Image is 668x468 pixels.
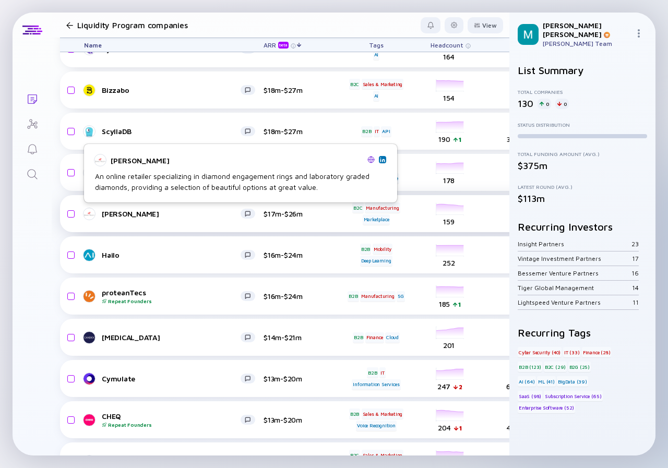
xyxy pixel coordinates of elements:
[264,333,331,342] div: $14m-$21m
[102,250,241,259] div: Hailo
[356,421,397,431] div: Voice Recognition
[84,331,264,344] a: [MEDICAL_DATA]
[373,91,380,101] div: AI
[348,291,359,302] div: B2B
[544,362,567,372] div: B2C (29)
[555,99,569,109] div: 0
[563,347,581,357] div: IT (33)
[84,84,264,97] a: Bizzabo
[360,256,392,266] div: Deep Learning
[518,255,632,262] div: Vintage Investment Partners
[102,374,241,383] div: Cymulate
[518,403,575,413] div: Enterprise Software (52)
[518,269,631,277] div: Bessemer Venture Partners
[518,298,633,306] div: Lightspeed Venture Partners
[544,391,603,401] div: Subscription Service (65)
[362,79,404,89] div: Sales & Marketing
[84,249,264,261] a: Hailo
[518,98,533,109] div: 130
[631,269,639,277] div: 16
[557,376,588,387] div: BigData (39)
[264,374,331,383] div: $13m-$20m
[367,367,378,378] div: B2B
[84,373,264,385] a: Cymulate
[13,136,52,161] a: Reminders
[365,202,400,213] div: Manufacturing
[347,38,405,52] div: Tags
[518,151,647,157] div: Total Funding Amount (Avg.)
[518,193,647,204] div: $113m
[632,255,639,262] div: 17
[631,240,639,248] div: 23
[632,284,639,292] div: 14
[379,367,386,378] div: IT
[543,40,630,47] div: [PERSON_NAME] Team
[102,86,241,94] div: Bizzabo
[518,240,631,248] div: Insight Partners
[518,221,647,233] h2: Recurring Investors
[84,412,264,428] a: CHEQRepeat Founders
[353,332,364,343] div: B2B
[349,409,360,419] div: B2B
[635,29,643,38] img: Menu
[518,184,647,190] div: Latest Round (Avg.)
[361,126,372,137] div: B2B
[352,202,363,213] div: B2C
[518,89,647,95] div: Total Companies
[84,208,264,220] a: [PERSON_NAME]
[264,415,331,424] div: $13m-$20m
[373,244,392,254] div: Mobility
[518,64,647,76] h2: List Summary
[374,126,380,137] div: IT
[102,288,241,304] div: proteanTecs
[102,127,241,136] div: ScyllaDB
[518,24,539,45] img: Mordechai Profile Picture
[381,126,391,137] div: API
[264,41,291,49] div: ARR
[518,327,647,339] h2: Recurring Tags
[468,17,503,33] button: View
[264,209,331,218] div: $17m-$26m
[362,450,404,460] div: Sales & Marketing
[76,38,264,52] div: Name
[102,333,241,342] div: [MEDICAL_DATA]
[518,160,647,171] div: $375m
[373,50,380,60] div: AI
[13,86,52,111] a: Lists
[102,412,241,428] div: CHEQ
[518,122,647,128] div: Status Distribution
[84,125,264,138] a: ScyllaDB
[102,422,241,428] div: Repeat Founders
[264,292,331,301] div: $16m-$24m
[102,298,241,304] div: Repeat Founders
[431,41,463,49] span: Headcount
[365,332,384,343] div: Finance
[360,291,395,302] div: Manufacturing
[518,362,542,372] div: B2B (123)
[568,362,591,372] div: B2G (25)
[518,376,536,387] div: AI (64)
[349,79,360,89] div: B2C
[13,161,52,186] a: Search
[264,86,331,94] div: $18m-$27m
[543,21,630,39] div: [PERSON_NAME] [PERSON_NAME]
[385,332,400,343] div: Cloud
[397,291,405,302] div: 5G
[111,156,363,165] div: [PERSON_NAME]
[538,99,551,109] div: 0
[77,20,188,30] h1: Liquidity Program companies
[367,156,375,163] img: James Allen Website
[360,244,371,254] div: B2B
[264,127,331,136] div: $18m-$27m
[102,209,241,218] div: [PERSON_NAME]
[352,379,400,390] div: Information Services
[518,347,562,357] div: Cyber Security (40)
[380,157,385,162] img: James Allen Linkedin Page
[582,347,612,357] div: Finance (28)
[278,42,289,49] div: beta
[13,111,52,136] a: Investor Map
[633,298,639,306] div: 11
[84,288,264,304] a: proteanTecsRepeat Founders
[349,450,360,460] div: B2C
